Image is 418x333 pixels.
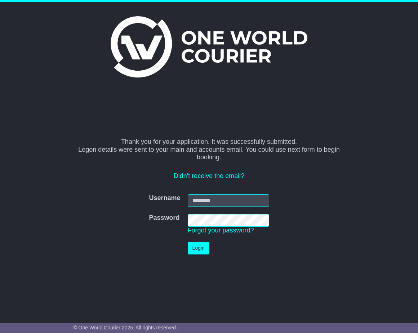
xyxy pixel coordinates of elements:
[111,16,307,77] img: One World
[78,138,339,161] span: Thank you for your application. It was successfully submitted. Logon details were sent to your ma...
[188,242,209,254] button: Login
[188,227,254,234] a: Forgot your password?
[149,194,180,202] label: Username
[174,172,245,179] a: Didn't receive the email?
[149,214,179,222] label: Password
[73,325,177,330] span: © One World Courier 2025. All rights reserved.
